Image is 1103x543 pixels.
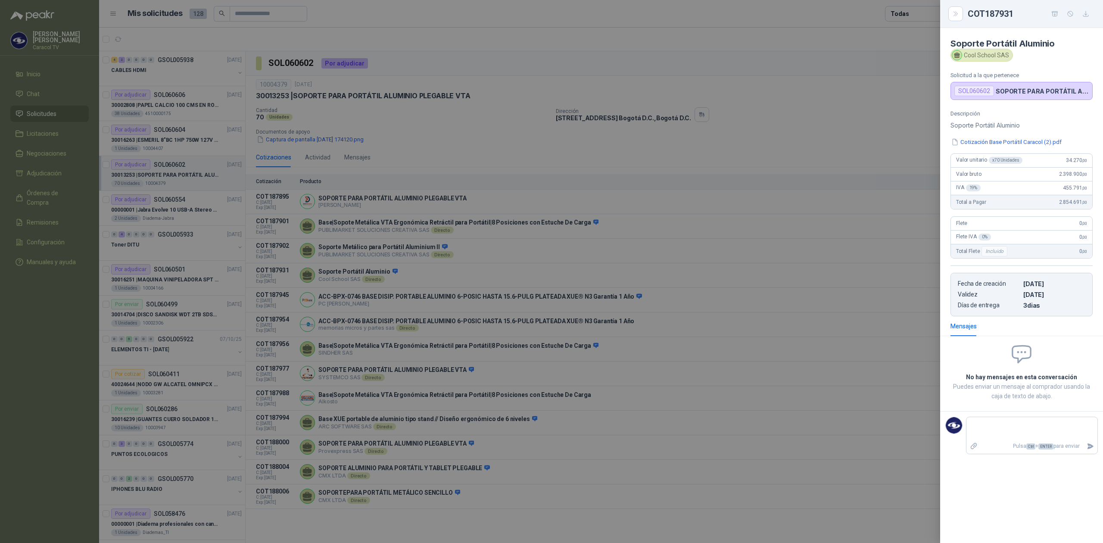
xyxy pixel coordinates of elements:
[981,439,1084,454] p: Pulsa + para enviar
[950,72,1093,78] p: Solicitud a la que pertenece
[1023,302,1085,309] p: 3 dias
[958,291,1020,298] p: Validez
[996,87,1089,95] p: SOPORTE PARA PORTÁTIL ALUMINIO PLEGABLE VTA
[1082,235,1087,240] span: ,00
[1082,221,1087,226] span: ,00
[1038,443,1053,449] span: ENTER
[950,49,1013,62] div: Cool School SAS
[1023,291,1085,298] p: [DATE]
[956,184,981,191] span: IVA
[1079,248,1087,254] span: 0
[978,234,991,240] div: 0 %
[1026,443,1035,449] span: Ctrl
[950,372,1093,382] h2: No hay mensajes en esta conversación
[1082,158,1087,163] span: ,00
[1082,186,1087,190] span: ,00
[1079,234,1087,240] span: 0
[966,184,981,191] div: 19 %
[1079,220,1087,226] span: 0
[950,9,961,19] button: Close
[950,321,977,331] div: Mensajes
[950,38,1093,49] h4: Soporte Portátil Aluminio
[1066,157,1087,163] span: 34.270
[950,137,1062,147] button: Cotización Base Portátil Caracol (2).pdf
[1082,172,1087,177] span: ,00
[956,157,1022,164] span: Valor unitario
[968,7,1093,21] div: COT187931
[1063,185,1087,191] span: 455.791
[1023,280,1085,287] p: [DATE]
[946,417,962,434] img: Company Logo
[958,302,1020,309] p: Días de entrega
[954,86,994,96] div: SOL060602
[1059,171,1087,177] span: 2.398.900
[958,280,1020,287] p: Fecha de creación
[1082,200,1087,205] span: ,00
[989,157,1022,164] div: x 70 Unidades
[956,171,981,177] span: Valor bruto
[956,234,991,240] span: Flete IVA
[1083,439,1097,454] button: Enviar
[956,246,1009,256] span: Total Flete
[966,439,981,454] label: Adjuntar archivos
[956,220,967,226] span: Flete
[981,246,1007,256] div: Incluido
[1082,249,1087,254] span: ,00
[956,199,986,205] span: Total a Pagar
[950,120,1093,131] p: Soporte Portátil Aluminio
[950,110,1093,117] p: Descripción
[1059,199,1087,205] span: 2.854.691
[950,382,1093,401] p: Puedes enviar un mensaje al comprador usando la caja de texto de abajo.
